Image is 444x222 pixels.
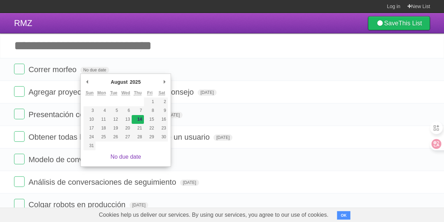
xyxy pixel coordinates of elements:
label: Done [14,199,25,209]
abbr: Friday [147,90,152,96]
button: 31 [84,141,95,150]
abbr: Thursday [134,90,141,96]
button: 21 [132,124,144,133]
span: [DATE] [164,112,183,118]
abbr: Tuesday [110,90,117,96]
button: 2 [156,97,168,106]
abbr: Monday [97,90,106,96]
button: 16 [156,115,168,124]
button: 18 [95,124,107,133]
button: 5 [108,106,120,115]
button: 6 [120,106,132,115]
button: 15 [144,115,156,124]
button: 27 [120,133,132,141]
label: Done [14,109,25,119]
button: Next Month [161,77,168,87]
label: Done [14,64,25,74]
abbr: Wednesday [121,90,130,96]
button: 7 [132,106,144,115]
button: 10 [84,115,95,124]
button: 20 [120,124,132,133]
abbr: Saturday [159,90,165,96]
button: 4 [95,106,107,115]
span: Agregar proyectos a la presentación del consejo [28,88,196,96]
button: 11 [95,115,107,124]
button: 29 [144,133,156,141]
button: 19 [108,124,120,133]
button: 12 [108,115,120,124]
span: Cookies help us deliver our services. By using our services, you agree to our use of cookies. [92,208,336,222]
a: No due date [111,154,141,160]
button: 1 [144,97,156,106]
button: 22 [144,124,156,133]
button: 3 [84,106,95,115]
label: Done [14,86,25,97]
button: 26 [108,133,120,141]
span: [DATE] [213,134,232,141]
button: 9 [156,106,168,115]
button: Previous Month [84,77,91,87]
span: [DATE] [198,89,217,96]
button: 25 [95,133,107,141]
span: Presentación consejero independiente [28,110,161,119]
button: OK [337,211,351,220]
span: Modelo de conversión CN [28,155,119,164]
span: [DATE] [130,202,148,208]
button: 8 [144,106,156,115]
a: SaveThis List [368,16,430,30]
span: Obtener todas las llamadas por fechas de un usuario [28,133,211,141]
button: 24 [84,133,95,141]
label: Done [14,131,25,142]
button: 17 [84,124,95,133]
button: 13 [120,115,132,124]
span: RMZ [14,18,32,28]
span: No due date [80,67,109,73]
span: Correr morfeo [28,65,78,74]
button: 23 [156,124,168,133]
label: Done [14,176,25,187]
span: Análisis de conversaciones de seguimiento [28,178,178,186]
abbr: Sunday [86,90,94,96]
button: 28 [132,133,144,141]
button: 30 [156,133,168,141]
button: 14 [132,115,144,124]
div: 2025 [129,77,142,87]
div: August [110,77,128,87]
b: This List [398,20,422,27]
label: Done [14,154,25,164]
span: Colgar robots en producción [28,200,127,209]
span: [DATE] [180,179,199,186]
